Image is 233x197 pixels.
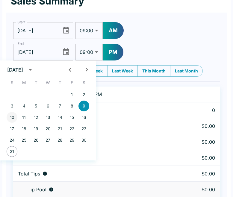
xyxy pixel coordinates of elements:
[19,101,29,111] button: 4
[55,123,65,134] button: 21
[184,107,215,113] p: 0
[78,77,89,89] span: Saturday
[17,19,25,25] label: Start
[18,187,174,193] div: Tips unclaimed by a waiter
[66,77,77,89] span: Friday
[107,65,138,77] button: Last Week
[18,107,174,113] div: Number of orders placed
[55,101,65,111] button: 7
[103,22,124,39] button: AM
[18,139,174,145] div: Fees paid by diners to Beluga
[78,89,89,100] button: 2
[19,123,29,134] button: 18
[170,65,203,77] button: Last Month
[28,187,46,193] p: Tip Pool
[18,91,174,97] p: [DATE] 09:00 AM to [DATE] 09:00 PM
[43,101,53,111] button: 6
[31,112,41,123] button: 12
[184,187,215,193] p: $0.00
[18,155,174,161] div: Fees paid by diners to restaurant
[64,64,75,75] button: Previous month
[18,171,174,177] div: Combined individual and pooled tips
[78,123,89,134] button: 23
[66,112,77,123] button: 15
[66,135,77,146] button: 29
[60,24,72,37] button: Choose date, selected date is Aug 10, 2025
[17,41,24,46] label: End
[31,101,41,111] button: 5
[43,135,53,146] button: 27
[19,135,29,146] button: 25
[7,146,17,157] button: 31
[25,64,36,75] button: calendar view is open, switch to year view
[78,112,89,123] button: 16
[31,77,41,89] span: Tuesday
[184,123,215,129] p: $0.00
[81,64,92,75] button: Next month
[31,135,41,146] button: 26
[184,139,215,145] p: $0.00
[66,89,77,100] button: 1
[66,123,77,134] button: 22
[55,77,65,89] span: Thursday
[55,135,65,146] button: 28
[103,44,123,60] button: PM
[55,112,65,123] button: 14
[78,101,89,111] button: 9
[13,44,57,60] input: mm/dd/yyyy
[43,123,53,134] button: 20
[31,123,41,134] button: 19
[13,22,57,39] input: mm/dd/yyyy
[43,77,53,89] span: Wednesday
[7,112,17,123] button: 10
[66,101,77,111] button: 8
[7,77,17,89] span: Sunday
[19,112,29,123] button: 11
[137,65,170,77] button: This Month
[18,123,174,129] div: Aggregate order subtotals
[19,77,29,89] span: Monday
[78,135,89,146] button: 30
[7,123,17,134] button: 17
[7,135,17,146] button: 24
[18,171,40,177] p: Total Tips
[43,112,53,123] button: 13
[184,171,215,177] p: $0.00
[184,155,215,161] p: $0.00
[60,46,72,58] button: Choose date, selected date is Aug 9, 2025
[7,67,23,73] div: [DATE]
[7,101,17,111] button: 3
